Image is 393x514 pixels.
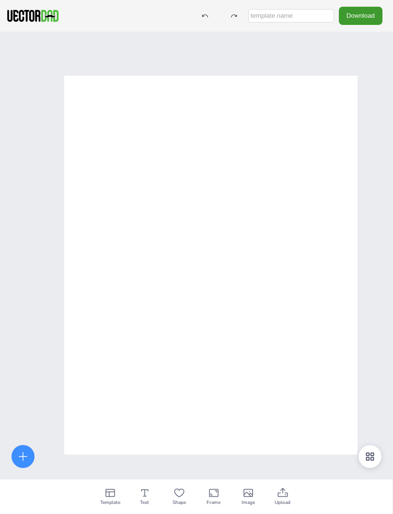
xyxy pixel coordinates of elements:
[242,499,255,506] span: Image
[339,7,382,24] button: Download
[140,499,149,506] span: Text
[173,499,186,506] span: Shape
[6,9,60,23] img: VectorDad-1.png
[248,9,334,23] input: template name
[100,499,120,506] span: Template
[275,499,290,506] span: Upload
[207,499,220,506] span: Frame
